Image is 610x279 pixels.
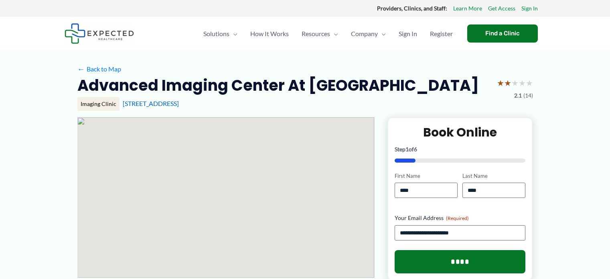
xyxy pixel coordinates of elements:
span: Resources [302,20,330,48]
span: Company [351,20,378,48]
label: Last Name [462,172,525,180]
a: Sign In [521,3,538,14]
span: How It Works [250,20,289,48]
span: 2.1 [514,90,522,101]
a: Sign In [392,20,424,48]
a: Learn More [453,3,482,14]
a: ←Back to Map [77,63,121,75]
span: Menu Toggle [378,20,386,48]
nav: Primary Site Navigation [197,20,459,48]
a: ResourcesMenu Toggle [295,20,345,48]
span: ★ [511,75,519,90]
span: Register [430,20,453,48]
label: First Name [395,172,458,180]
a: Get Access [488,3,515,14]
a: [STREET_ADDRESS] [123,100,179,107]
div: Imaging Clinic [77,97,120,111]
a: SolutionsMenu Toggle [197,20,244,48]
strong: Providers, Clinics, and Staff: [377,5,447,12]
span: 1 [405,146,409,153]
span: Menu Toggle [330,20,338,48]
span: ★ [526,75,533,90]
span: Menu Toggle [229,20,237,48]
span: (Required) [446,215,469,221]
h2: Advanced Imaging Center at [GEOGRAPHIC_DATA] [77,75,479,95]
a: Find a Clinic [467,24,538,43]
span: ★ [497,75,504,90]
span: 6 [414,146,417,153]
h2: Book Online [395,124,526,140]
a: How It Works [244,20,295,48]
span: Solutions [203,20,229,48]
img: Expected Healthcare Logo - side, dark font, small [65,23,134,44]
span: ★ [519,75,526,90]
span: ← [77,65,85,73]
label: Your Email Address [395,214,526,222]
p: Step of [395,147,526,152]
span: ★ [504,75,511,90]
span: Sign In [399,20,417,48]
a: Register [424,20,459,48]
a: CompanyMenu Toggle [345,20,392,48]
span: (14) [523,90,533,101]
